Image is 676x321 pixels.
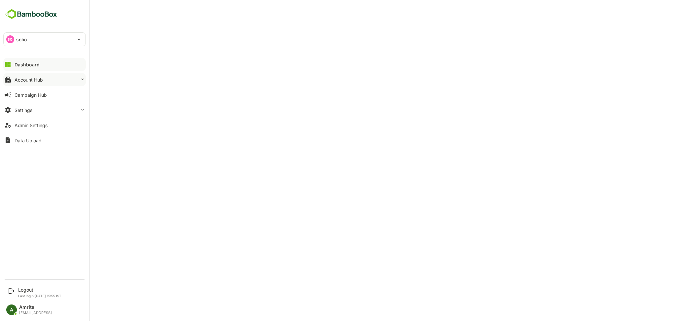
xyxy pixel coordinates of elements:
[15,92,47,98] div: Campaign Hub
[18,287,61,293] div: Logout
[3,8,59,20] img: BambooboxFullLogoMark.5f36c76dfaba33ec1ec1367b70bb1252.svg
[4,33,85,46] div: SOsoho
[15,62,40,67] div: Dashboard
[3,58,86,71] button: Dashboard
[3,134,86,147] button: Data Upload
[3,88,86,101] button: Campaign Hub
[6,304,17,315] div: A
[19,304,52,310] div: Amrita
[18,294,61,298] p: Last login: [DATE] 15:55 IST
[15,107,32,113] div: Settings
[15,138,42,143] div: Data Upload
[3,73,86,86] button: Account Hub
[15,123,48,128] div: Admin Settings
[3,103,86,117] button: Settings
[6,35,14,43] div: SO
[15,77,43,83] div: Account Hub
[16,36,27,43] p: soho
[19,311,52,315] div: [EMAIL_ADDRESS]
[3,119,86,132] button: Admin Settings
